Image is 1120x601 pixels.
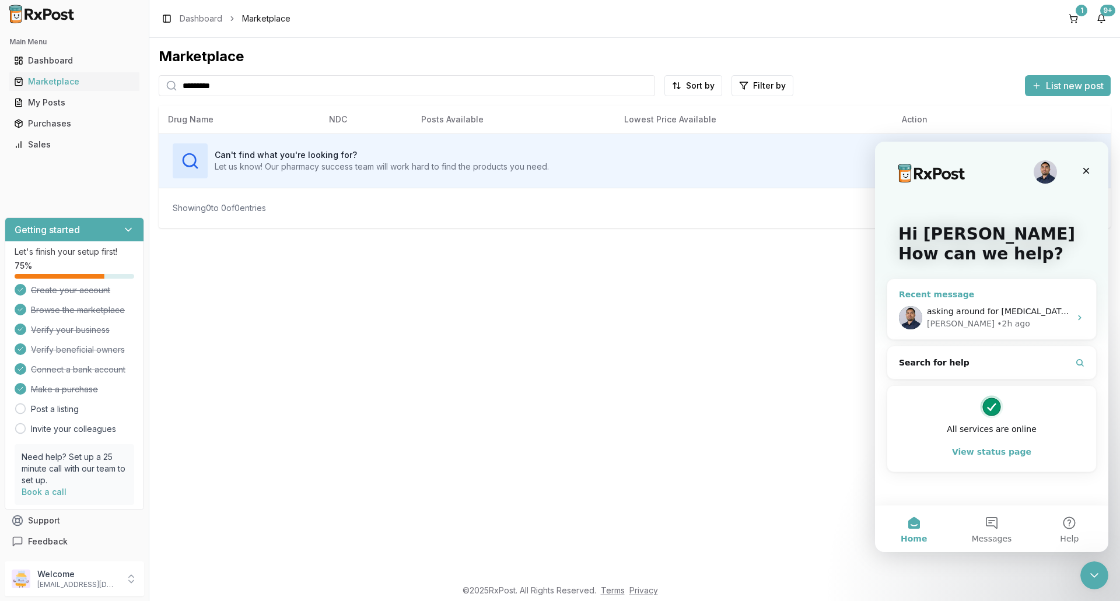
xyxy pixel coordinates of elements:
[15,246,134,258] p: Let's finish your setup first!
[31,403,79,415] a: Post a listing
[215,161,549,173] p: Let us know! Our pharmacy success team will work hard to find the products you need.
[15,223,80,237] h3: Getting started
[664,75,722,96] button: Sort by
[12,570,30,588] img: User avatar
[31,364,125,375] span: Connect a bank account
[31,384,98,395] span: Make a purchase
[180,13,222,24] a: Dashboard
[14,76,135,87] div: Marketplace
[5,531,144,552] button: Feedback
[615,106,892,133] th: Lowest Price Available
[9,71,139,92] a: Marketplace
[31,344,125,356] span: Verify beneficial owners
[686,80,715,92] span: Sort by
[5,510,144,531] button: Support
[9,37,139,47] h2: Main Menu
[5,114,144,133] button: Purchases
[1080,561,1108,589] iframe: Intercom live chat
[892,106,1111,133] th: Action
[9,113,139,134] a: Purchases
[1092,9,1111,28] button: 9+
[1025,75,1111,96] button: List new post
[320,106,412,133] th: NDC
[1076,5,1087,16] div: 1
[37,580,118,589] p: [EMAIL_ADDRESS][DOMAIN_NAME]
[5,72,144,91] button: Marketplace
[629,585,658,595] a: Privacy
[31,423,116,435] a: Invite your colleagues
[22,487,66,497] a: Book a call
[22,451,127,486] p: Need help? Set up a 25 minute call with our team to set up.
[9,92,139,113] a: My Posts
[5,5,79,23] img: RxPost Logo
[31,324,110,336] span: Verify your business
[173,202,266,214] div: Showing 0 to 0 of 0 entries
[601,585,625,595] a: Terms
[159,106,320,133] th: Drug Name
[15,260,32,272] span: 75 %
[159,47,1111,66] div: Marketplace
[28,536,68,547] span: Feedback
[5,51,144,70] button: Dashboard
[5,135,144,154] button: Sales
[31,304,125,316] span: Browse the marketplace
[14,97,135,108] div: My Posts
[14,55,135,66] div: Dashboard
[1100,5,1115,16] div: 9+
[215,149,549,161] h3: Can't find what you're looking for?
[1025,81,1111,93] a: List new post
[1046,79,1104,93] span: List new post
[875,142,1108,552] iframe: Intercom live chat
[14,118,135,129] div: Purchases
[1064,9,1083,28] button: 1
[5,93,144,112] button: My Posts
[9,134,139,155] a: Sales
[9,50,139,71] a: Dashboard
[14,139,135,150] div: Sales
[753,80,786,92] span: Filter by
[731,75,793,96] button: Filter by
[37,568,118,580] p: Welcome
[180,13,290,24] nav: breadcrumb
[242,13,290,24] span: Marketplace
[412,106,615,133] th: Posts Available
[31,284,110,296] span: Create your account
